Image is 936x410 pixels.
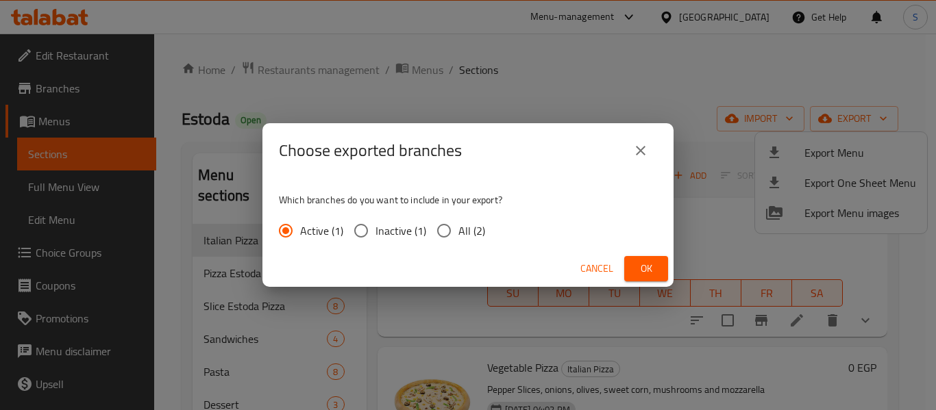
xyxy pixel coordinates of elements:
button: Cancel [575,256,619,281]
span: All (2) [458,222,485,239]
span: Ok [635,260,657,277]
h2: Choose exported branches [279,140,462,162]
span: Inactive (1) [375,222,426,239]
span: Active (1) [300,222,343,239]
p: Which branches do you want to include in your export? [279,193,657,207]
span: Cancel [580,260,613,277]
button: close [624,134,657,167]
button: Ok [624,256,668,281]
